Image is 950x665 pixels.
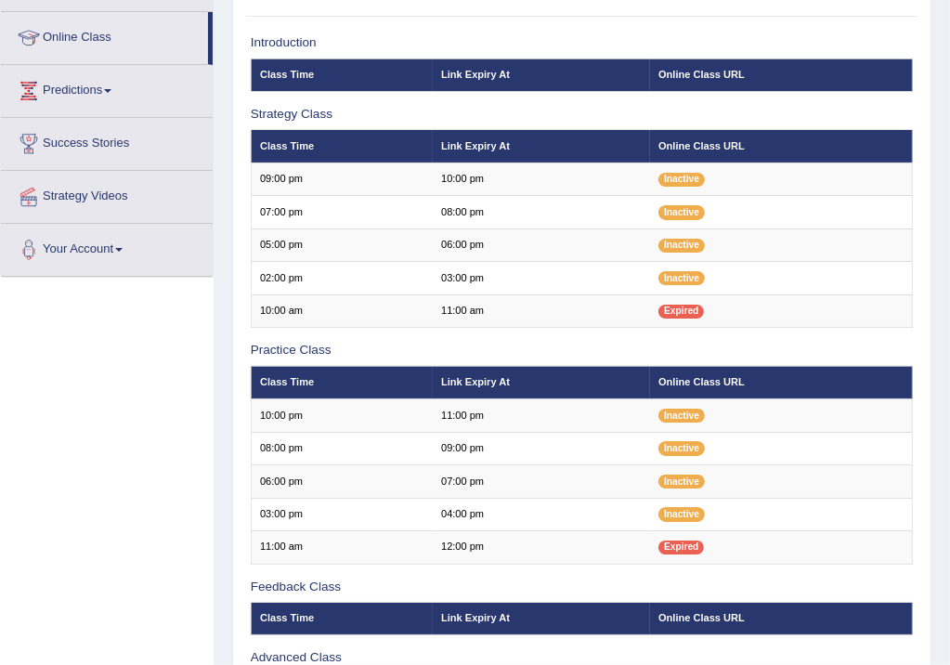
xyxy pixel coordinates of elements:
span: Inactive [658,205,705,219]
td: 08:00 pm [433,196,650,228]
td: 10:00 pm [433,163,650,195]
td: 06:00 pm [251,465,433,498]
h3: Advanced Class [251,651,914,665]
td: 03:00 pm [433,262,650,294]
h3: Introduction [251,36,914,50]
td: 11:00 am [433,294,650,327]
td: 10:00 am [251,294,433,327]
th: Link Expiry At [433,603,650,635]
th: Link Expiry At [433,59,650,91]
td: 10:00 pm [251,399,433,432]
span: Inactive [658,475,705,489]
a: Online Class [1,12,208,59]
span: Expired [658,305,704,319]
a: Strategy Videos [1,171,213,217]
span: Inactive [658,507,705,521]
th: Online Class URL [650,130,913,163]
span: Inactive [658,173,705,187]
th: Class Time [251,59,433,91]
td: 07:00 pm [251,196,433,228]
td: 11:00 am [251,531,433,564]
th: Online Class URL [650,59,913,91]
td: 09:00 pm [251,163,433,195]
a: Predictions [1,65,213,111]
span: Inactive [658,409,705,423]
th: Class Time [251,366,433,398]
td: 03:00 pm [251,498,433,530]
th: Link Expiry At [433,366,650,398]
a: Success Stories [1,118,213,164]
td: 07:00 pm [433,465,650,498]
h3: Practice Class [251,344,914,358]
th: Class Time [251,603,433,635]
span: Expired [658,541,704,554]
th: Class Time [251,130,433,163]
span: Inactive [658,239,705,253]
td: 05:00 pm [251,228,433,261]
th: Online Class URL [650,366,913,398]
td: 06:00 pm [433,228,650,261]
th: Online Class URL [650,603,913,635]
td: 02:00 pm [251,262,433,294]
td: 11:00 pm [433,399,650,432]
td: 04:00 pm [433,498,650,530]
td: 09:00 pm [433,432,650,464]
a: Your Account [1,224,213,270]
td: 08:00 pm [251,432,433,464]
h3: Strategy Class [251,108,914,122]
span: Inactive [658,441,705,455]
h3: Feedback Class [251,580,914,594]
span: Inactive [658,271,705,285]
td: 12:00 pm [433,531,650,564]
th: Link Expiry At [433,130,650,163]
